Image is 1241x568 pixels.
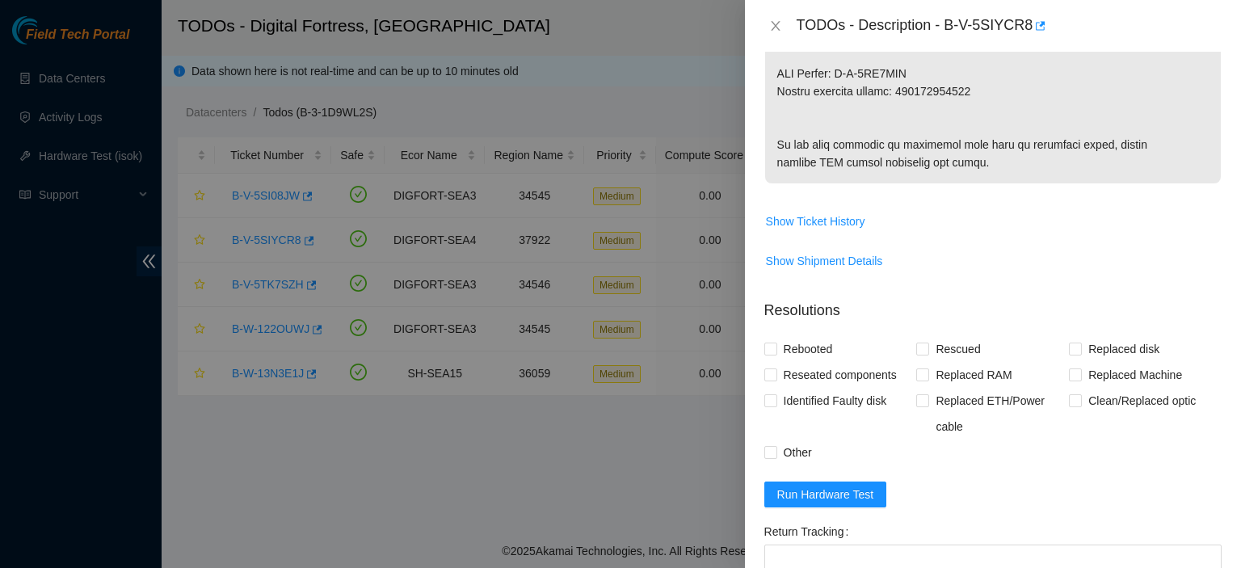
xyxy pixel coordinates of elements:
button: Show Ticket History [765,208,866,234]
span: Show Shipment Details [766,252,883,270]
button: Show Shipment Details [765,248,884,274]
span: Rescued [929,336,986,362]
button: Run Hardware Test [764,482,887,507]
span: Replaced disk [1082,336,1166,362]
span: Identified Faulty disk [777,388,894,414]
span: Show Ticket History [766,212,865,230]
span: Clean/Replaced optic [1082,388,1202,414]
span: Replaced ETH/Power cable [929,388,1069,440]
span: Replaced Machine [1082,362,1188,388]
label: Return Tracking [764,519,856,545]
button: Close [764,19,787,34]
span: Other [777,440,818,465]
span: close [769,19,782,32]
span: Reseated components [777,362,903,388]
span: Replaced RAM [929,362,1018,388]
span: Rebooted [777,336,839,362]
p: Resolutions [764,287,1222,322]
div: TODOs - Description - B-V-5SIYCR8 [797,13,1222,39]
span: Run Hardware Test [777,486,874,503]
